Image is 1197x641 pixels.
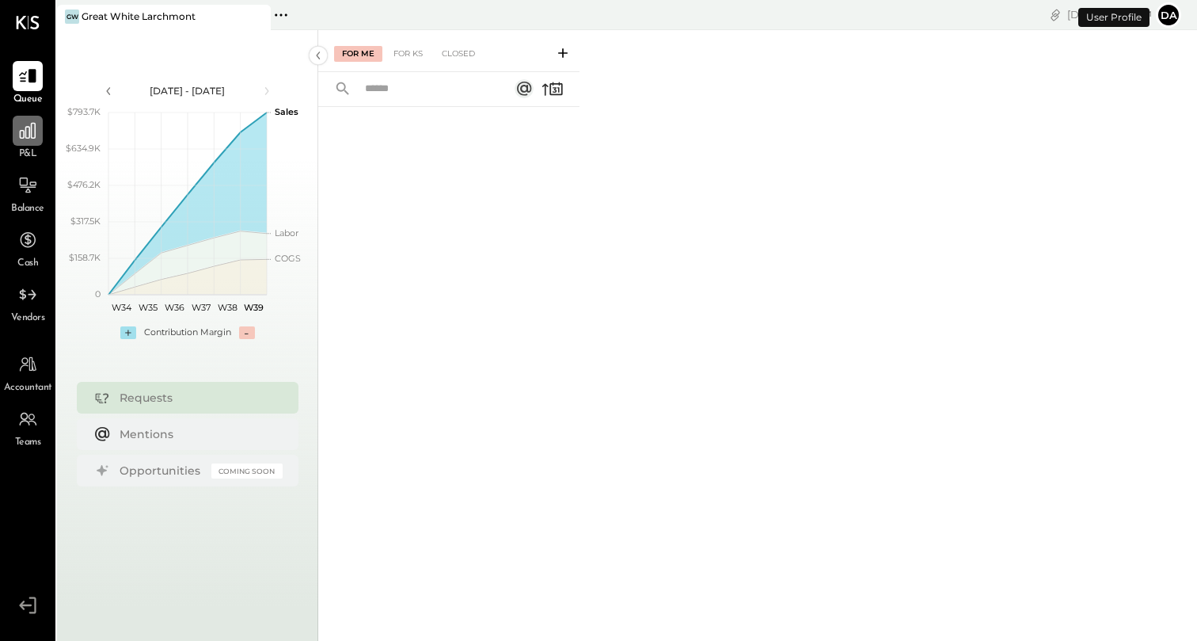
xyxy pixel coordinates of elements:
a: P&L [1,116,55,162]
span: Balance [11,202,44,216]
text: 0 [95,288,101,300]
div: [DATE] - [DATE] [120,84,255,97]
text: $793.7K [67,106,101,117]
div: [DATE] [1067,7,1152,22]
span: Teams [15,436,41,450]
span: P&L [19,147,37,162]
text: W39 [243,302,263,313]
span: Cash [17,257,38,271]
text: $476.2K [67,179,101,190]
text: Labor [275,227,298,238]
div: Coming Soon [211,464,283,479]
div: Requests [120,390,275,406]
div: Great White Larchmont [82,10,196,23]
text: $158.7K [69,252,101,263]
div: Closed [434,46,483,62]
a: Teams [1,404,55,450]
a: Queue [1,61,55,107]
span: Queue [13,93,43,107]
text: COGS [275,253,301,264]
text: Sales [275,106,298,117]
span: Accountant [4,381,52,395]
div: For Me [334,46,382,62]
text: $634.9K [66,143,101,154]
div: For KS [386,46,431,62]
div: - [239,326,255,339]
a: Balance [1,170,55,216]
span: Vendors [11,311,45,326]
div: + [120,326,136,339]
text: W37 [191,302,210,313]
text: W35 [139,302,158,313]
div: copy link [1047,6,1063,23]
div: GW [65,10,79,24]
button: DA [1156,2,1181,28]
a: Vendors [1,280,55,326]
text: W36 [164,302,184,313]
div: Contribution Margin [144,326,231,339]
text: W38 [217,302,237,313]
div: Opportunities [120,463,203,479]
text: $317.5K [70,216,101,227]
a: Cash [1,225,55,271]
a: Accountant [1,349,55,395]
text: W34 [112,302,132,313]
div: Mentions [120,426,275,442]
div: User Profile [1078,8,1149,27]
